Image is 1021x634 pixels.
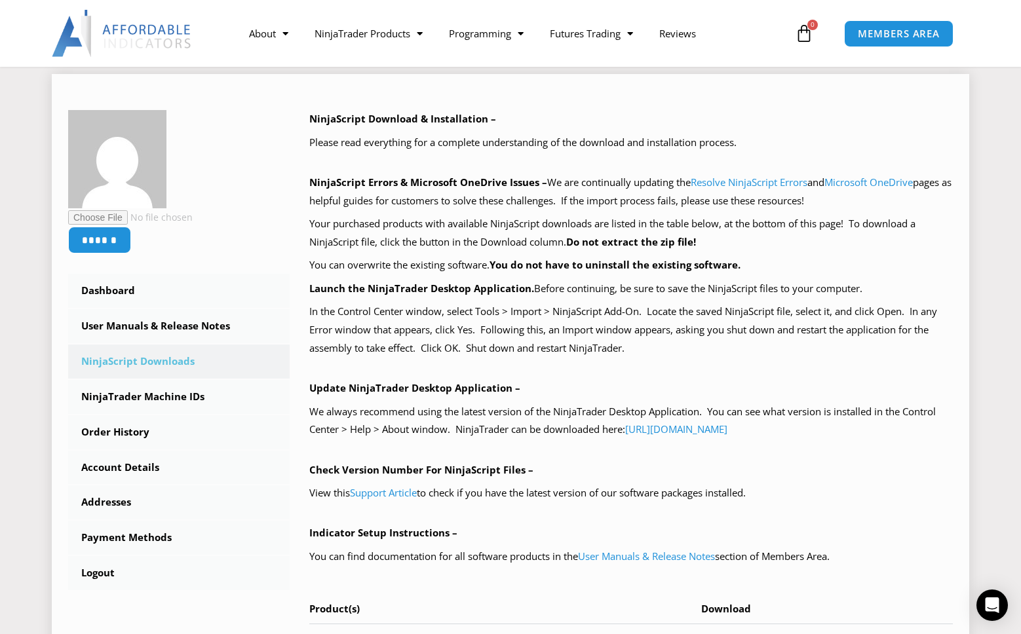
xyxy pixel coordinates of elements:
[807,20,818,30] span: 0
[350,486,417,499] a: Support Article
[824,176,913,189] a: Microsoft OneDrive
[436,18,537,48] a: Programming
[309,112,496,125] b: NinjaScript Download & Installation –
[309,526,457,539] b: Indicator Setup Instructions –
[68,415,290,449] a: Order History
[68,345,290,379] a: NinjaScript Downloads
[625,422,727,436] a: [URL][DOMAIN_NAME]
[844,20,954,47] a: MEMBERS AREA
[309,463,533,476] b: Check Version Number For NinjaScript Files –
[976,589,1008,621] div: Open Intercom Messenger
[68,274,290,590] nav: Account pages
[309,256,954,274] p: You can overwrite the existing software.
[52,10,193,57] img: LogoAI | Affordable Indicators – NinjaTrader
[68,556,290,590] a: Logout
[691,176,807,189] a: Resolve NinjaScript Errors
[236,18,792,48] nav: Menu
[490,258,741,271] b: You do not have to uninstall the existing software.
[309,280,954,298] p: Before continuing, be sure to save the NinjaScript files to your computer.
[309,484,954,502] p: View this to check if you have the latest version of our software packages installed.
[309,174,954,210] p: We are continually updating the and pages as helpful guides for customers to solve these challeng...
[309,381,520,394] b: Update NinjaTrader Desktop Application –
[578,550,715,563] a: User Manuals & Release Notes
[537,18,646,48] a: Futures Trading
[309,176,547,189] b: NinjaScript Errors & Microsoft OneDrive Issues –
[566,235,696,248] b: Do not extract the zip file!
[775,14,833,52] a: 0
[68,451,290,485] a: Account Details
[68,309,290,343] a: User Manuals & Release Notes
[309,403,954,439] p: We always recommend using the latest version of the NinjaTrader Desktop Application. You can see ...
[701,602,751,615] span: Download
[301,18,436,48] a: NinjaTrader Products
[68,380,290,414] a: NinjaTrader Machine IDs
[309,602,360,615] span: Product(s)
[309,134,954,152] p: Please read everything for a complete understanding of the download and installation process.
[309,282,534,295] b: Launch the NinjaTrader Desktop Application.
[236,18,301,48] a: About
[68,485,290,519] a: Addresses
[68,274,290,308] a: Dashboard
[309,303,954,358] p: In the Control Center window, select Tools > Import > NinjaScript Add-On. Locate the saved NinjaS...
[68,521,290,555] a: Payment Methods
[646,18,709,48] a: Reviews
[309,215,954,252] p: Your purchased products with available NinjaScript downloads are listed in the table below, at th...
[309,548,954,566] p: You can find documentation for all software products in the section of Members Area.
[68,110,166,208] img: 958a3abd74563780876e03e06f48bc97b703ca495f415466f22508e77910ae6e
[858,29,940,39] span: MEMBERS AREA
